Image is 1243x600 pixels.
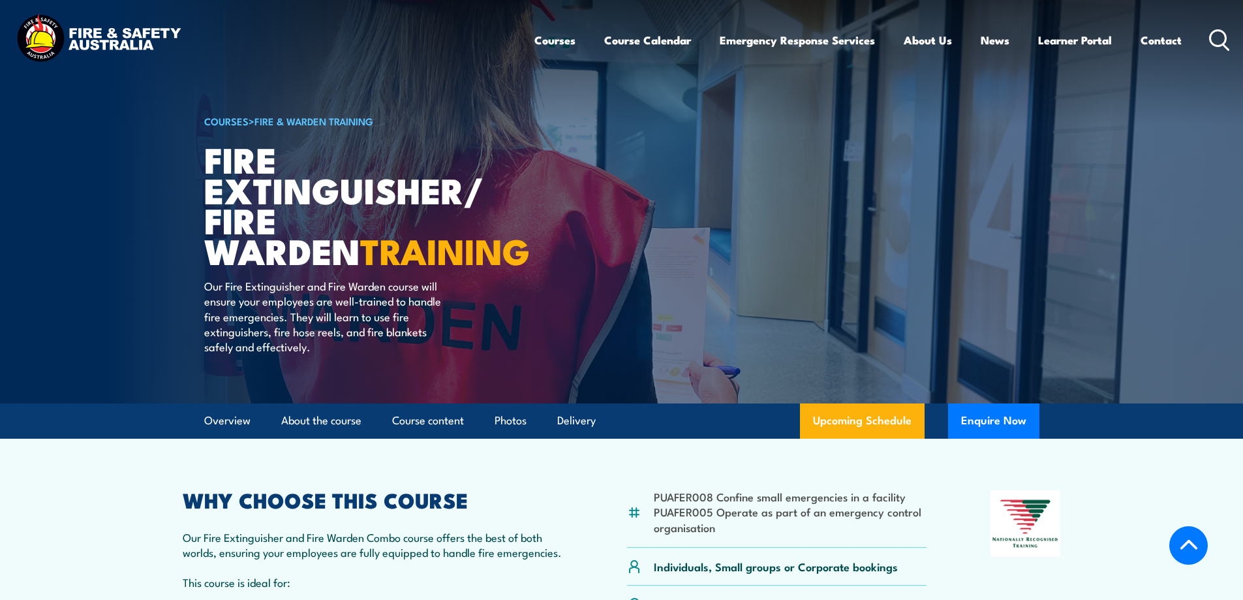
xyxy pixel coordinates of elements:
[948,403,1039,439] button: Enquire Now
[604,23,691,57] a: Course Calendar
[360,223,530,277] strong: TRAINING
[254,114,373,128] a: Fire & Warden Training
[183,529,564,560] p: Our Fire Extinguisher and Fire Warden Combo course offers the best of both worlds, ensuring your ...
[204,114,249,128] a: COURSES
[204,403,251,438] a: Overview
[990,490,1061,557] img: Nationally Recognised Training logo.
[654,504,927,535] li: PUAFER005 Operate as part of an emergency control organisation
[654,489,927,504] li: PUAFER008 Confine small emergencies in a facility
[495,403,527,438] a: Photos
[1141,23,1182,57] a: Contact
[204,113,527,129] h6: >
[204,278,442,355] p: Our Fire Extinguisher and Fire Warden course will ensure your employees are well-trained to handl...
[392,403,464,438] a: Course content
[183,575,564,590] p: This course is ideal for:
[1038,23,1112,57] a: Learner Portal
[204,144,527,266] h1: Fire Extinguisher/ Fire Warden
[557,403,596,438] a: Delivery
[720,23,875,57] a: Emergency Response Services
[800,403,925,439] a: Upcoming Schedule
[183,490,564,509] h2: WHY CHOOSE THIS COURSE
[654,559,898,574] p: Individuals, Small groups or Corporate bookings
[904,23,952,57] a: About Us
[281,403,361,438] a: About the course
[981,23,1009,57] a: News
[534,23,575,57] a: Courses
